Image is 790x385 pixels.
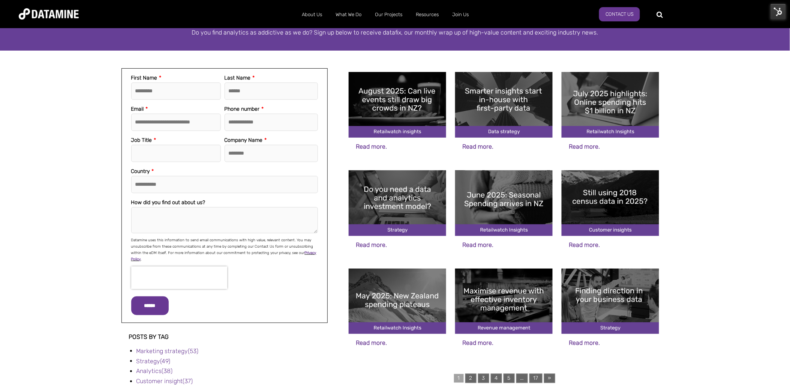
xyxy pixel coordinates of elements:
[183,378,193,385] span: (37)
[465,374,477,383] a: 2
[569,143,600,150] a: Read more.
[463,241,494,248] a: Read more.
[131,137,152,143] span: Job Title
[356,339,387,346] a: Read more.
[356,241,387,248] a: Read more.
[188,347,199,355] span: (53)
[160,358,171,365] span: (49)
[409,5,445,24] a: Resources
[368,5,409,24] a: Our Projects
[131,106,144,112] span: Email
[136,358,171,365] a: Strategy(49)
[544,374,555,383] a: »
[529,374,543,383] a: 17
[129,334,339,340] h3: Posts by Tag
[454,374,464,383] a: 1
[162,368,173,375] span: (38)
[356,143,387,150] a: Read more.
[516,374,528,383] a: ...
[599,7,640,21] a: Contact Us
[225,106,260,112] span: Phone number
[478,374,489,383] a: 3
[131,251,316,262] a: Privacy Policy
[121,325,152,332] span: Post listing
[131,266,227,289] iframe: reCAPTCHA
[504,374,515,383] a: 5
[19,8,79,20] img: Datamine
[445,5,475,24] a: Join Us
[136,368,173,375] a: Analytics(38)
[569,339,600,346] a: Read more.
[131,168,150,174] span: Country
[131,237,318,263] p: Datamine uses this information to send email communications with high value, relevant content. Yo...
[329,5,368,24] a: What We Do
[771,4,786,20] img: HubSpot Tools Menu Toggle
[131,75,157,81] span: First Name
[295,5,329,24] a: About Us
[491,374,502,383] a: 4
[131,199,205,206] span: How did you find out about us?
[181,27,609,38] p: Do you find analytics as addictive as we do? Sign up below to receive datafix, our monthly wrap u...
[136,347,199,355] a: Marketing strategy(53)
[463,339,494,346] a: Read more.
[225,75,251,81] span: Last Name
[225,137,263,143] span: Company Name
[463,143,494,150] a: Read more.
[569,241,600,248] a: Read more.
[136,378,193,385] a: Customer insight(37)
